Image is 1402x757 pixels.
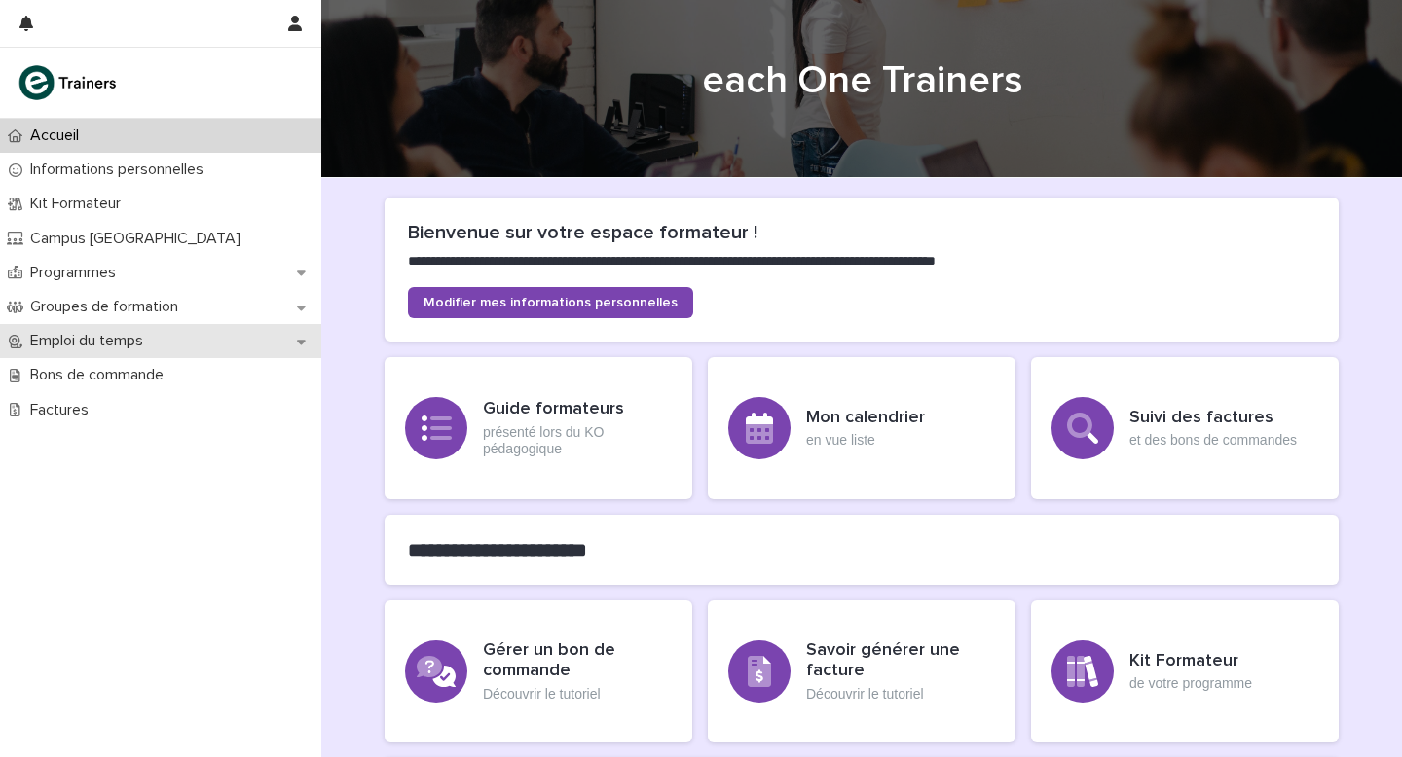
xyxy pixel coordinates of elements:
[22,195,136,213] p: Kit Formateur
[424,296,678,309] span: Modifier mes informations personnelles
[22,126,94,145] p: Accueil
[408,287,693,318] a: Modifier mes informations personnelles
[1031,600,1339,742] a: Kit Formateurde votre programme
[1129,651,1252,672] h3: Kit Formateur
[22,161,219,179] p: Informations personnelles
[1129,675,1252,692] p: de votre programme
[708,357,1015,499] a: Mon calendrieren vue liste
[1031,357,1339,499] a: Suivi des factureset des bons de commandes
[1129,432,1297,449] p: et des bons de commandes
[22,401,104,419] p: Factures
[408,221,1315,244] h2: Bienvenue sur votre espace formateur !
[806,686,995,703] p: Découvrir le tutoriel
[385,57,1339,104] h1: each One Trainers
[483,399,672,420] h3: Guide formateurs
[22,298,194,316] p: Groupes de formation
[22,264,131,282] p: Programmes
[708,600,1015,742] a: Savoir générer une factureDécouvrir le tutoriel
[806,432,925,449] p: en vue liste
[806,640,995,682] h3: Savoir générer une facture
[483,640,672,682] h3: Gérer un bon de commande
[385,600,692,742] a: Gérer un bon de commandeDécouvrir le tutoriel
[22,230,256,248] p: Campus [GEOGRAPHIC_DATA]
[483,686,672,703] p: Découvrir le tutoriel
[22,366,179,384] p: Bons de commande
[1129,408,1297,429] h3: Suivi des factures
[483,424,672,457] p: présenté lors du KO pédagogique
[806,408,925,429] h3: Mon calendrier
[22,332,159,350] p: Emploi du temps
[385,357,692,499] a: Guide formateursprésenté lors du KO pédagogique
[16,63,123,102] img: K0CqGN7SDeD6s4JG8KQk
